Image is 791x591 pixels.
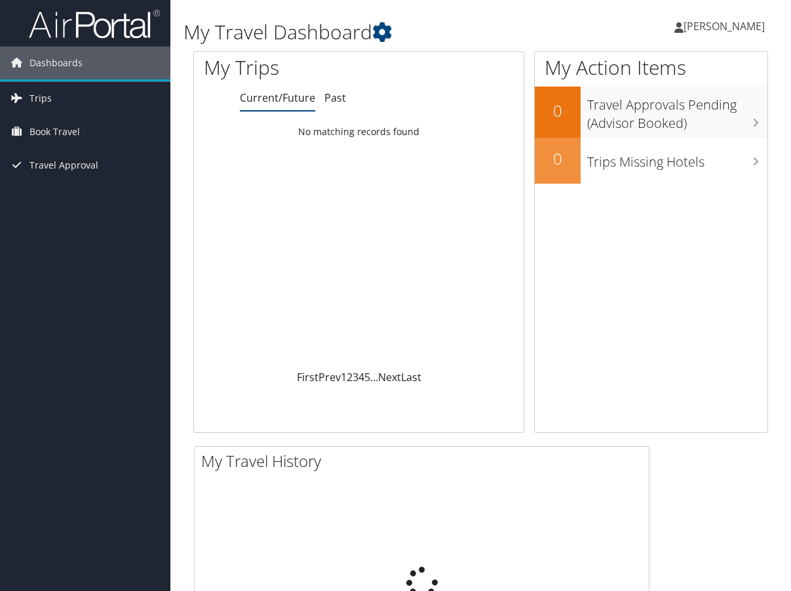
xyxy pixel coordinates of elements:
td: No matching records found [194,120,524,144]
a: 5 [364,370,370,384]
a: 0Trips Missing Hotels [535,138,767,184]
h3: Trips Missing Hotels [587,146,767,171]
span: Book Travel [29,115,80,148]
h2: 0 [535,100,581,122]
span: … [370,370,378,384]
span: Dashboards [29,47,83,79]
a: 4 [358,370,364,384]
a: 1 [341,370,347,384]
a: 3 [353,370,358,384]
h3: Travel Approvals Pending (Advisor Booked) [587,89,767,132]
a: Last [401,370,421,384]
h2: 0 [535,148,581,170]
a: 0Travel Approvals Pending (Advisor Booked) [535,87,767,137]
span: Trips [29,82,52,115]
span: Travel Approval [29,149,98,182]
a: First [297,370,318,384]
img: airportal-logo.png [29,9,160,39]
h1: My Action Items [535,54,767,81]
a: [PERSON_NAME] [674,7,778,46]
h1: My Travel Dashboard [183,18,580,46]
a: 2 [347,370,353,384]
h2: My Travel History [201,450,649,472]
a: Prev [318,370,341,384]
a: Next [378,370,401,384]
span: [PERSON_NAME] [684,19,765,33]
a: Current/Future [240,91,315,105]
h1: My Trips [204,54,377,81]
a: Past [324,91,346,105]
